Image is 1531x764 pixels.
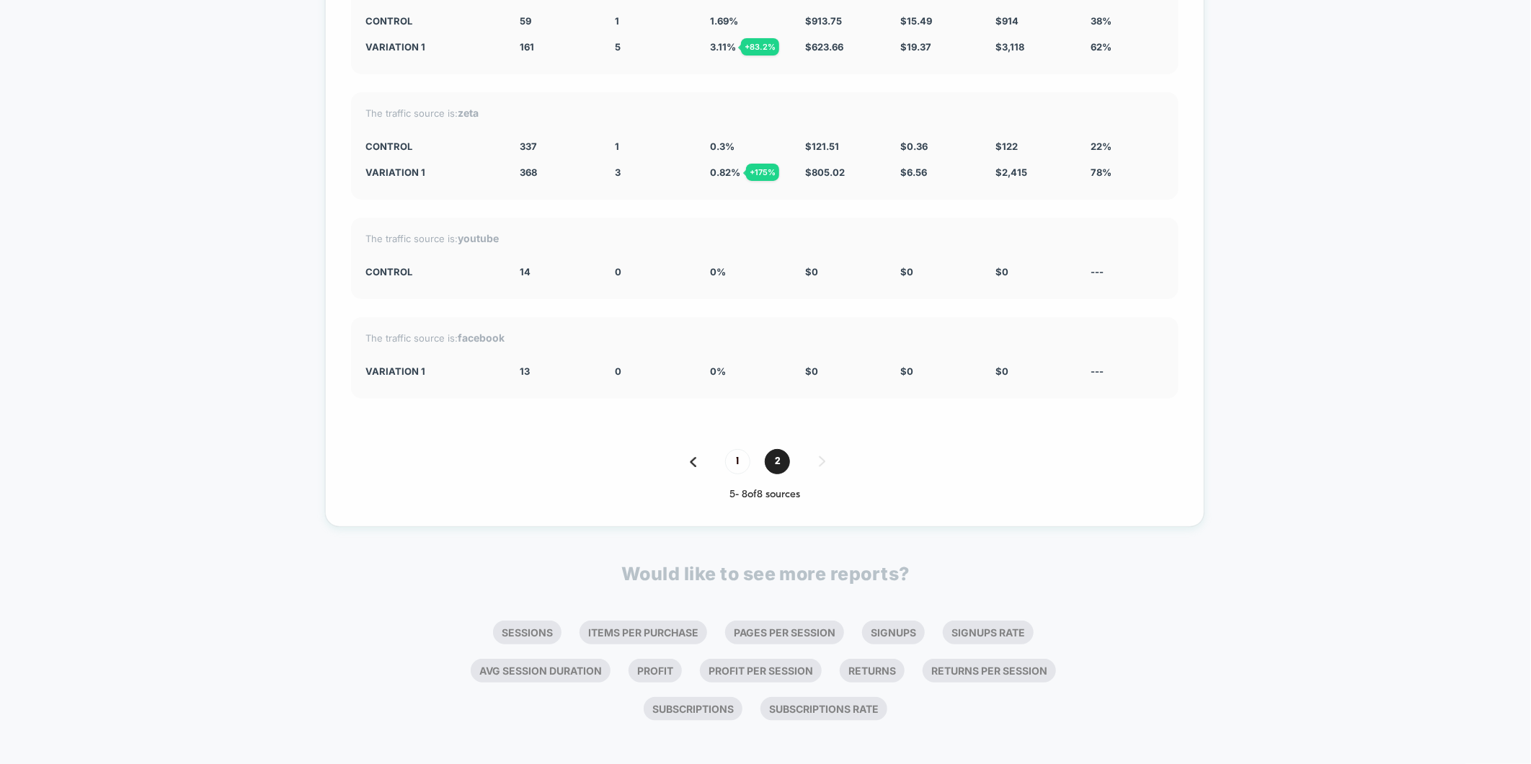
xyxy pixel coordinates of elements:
[1091,365,1164,377] div: ---
[644,697,742,721] li: Subscriptions
[710,41,736,53] span: 3.11 %
[580,621,707,644] li: Items Per Purchase
[615,365,621,377] span: 0
[365,332,1164,344] div: The traffic source is:
[365,15,498,27] div: CONTROL
[805,141,839,152] span: $ 121.51
[995,141,1018,152] span: $ 122
[805,15,842,27] span: $ 913.75
[805,41,843,53] span: $ 623.66
[710,141,735,152] span: 0.3 %
[520,166,537,178] span: 368
[493,621,562,644] li: Sessions
[458,232,499,244] strong: youtube
[458,107,479,119] strong: zeta
[520,41,534,53] span: 161
[805,365,818,377] span: $ 0
[710,365,726,377] span: 0 %
[760,697,887,721] li: Subscriptions Rate
[520,266,531,277] span: 14
[615,266,621,277] span: 0
[615,41,621,53] span: 5
[805,166,845,178] span: $ 805.02
[746,164,779,181] div: + 175 %
[995,15,1019,27] span: $ 914
[725,621,844,644] li: Pages Per Session
[615,141,619,152] span: 1
[900,166,927,178] span: $ 6.56
[365,365,498,377] div: Variation 1
[900,15,932,27] span: $ 15.49
[629,659,682,683] li: Profit
[995,365,1008,377] span: $ 0
[710,15,738,27] span: 1.69 %
[520,141,537,152] span: 337
[900,141,928,152] span: $ 0.36
[840,659,905,683] li: Returns
[943,621,1034,644] li: Signups Rate
[1091,141,1164,152] div: 22%
[725,449,750,474] span: 1
[710,166,740,178] span: 0.82 %
[710,266,726,277] span: 0 %
[741,38,779,55] div: + 83.2 %
[365,166,498,178] div: Variation 1
[471,659,611,683] li: Avg Session Duration
[690,457,696,467] img: pagination back
[365,232,1164,244] div: The traffic source is:
[900,41,931,53] span: $ 19.37
[805,266,818,277] span: $ 0
[520,15,531,27] span: 59
[621,563,910,585] p: Would like to see more reports?
[700,659,822,683] li: Profit Per Session
[995,166,1027,178] span: $ 2,415
[995,266,1008,277] span: $ 0
[1091,41,1164,53] div: 62%
[923,659,1056,683] li: Returns Per Session
[995,41,1024,53] span: $ 3,118
[365,107,1164,119] div: The traffic source is:
[365,41,498,53] div: Variation 1
[351,489,1179,501] div: 5 - 8 of 8 sources
[458,332,505,344] strong: facebook
[765,449,790,474] span: 2
[900,266,913,277] span: $ 0
[365,141,498,152] div: CONTROL
[1091,266,1164,277] div: ---
[520,365,530,377] span: 13
[900,365,913,377] span: $ 0
[615,166,621,178] span: 3
[1091,15,1164,27] div: 38%
[1091,166,1164,178] div: 78%
[862,621,925,644] li: Signups
[615,15,619,27] span: 1
[365,266,498,277] div: CONTROL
